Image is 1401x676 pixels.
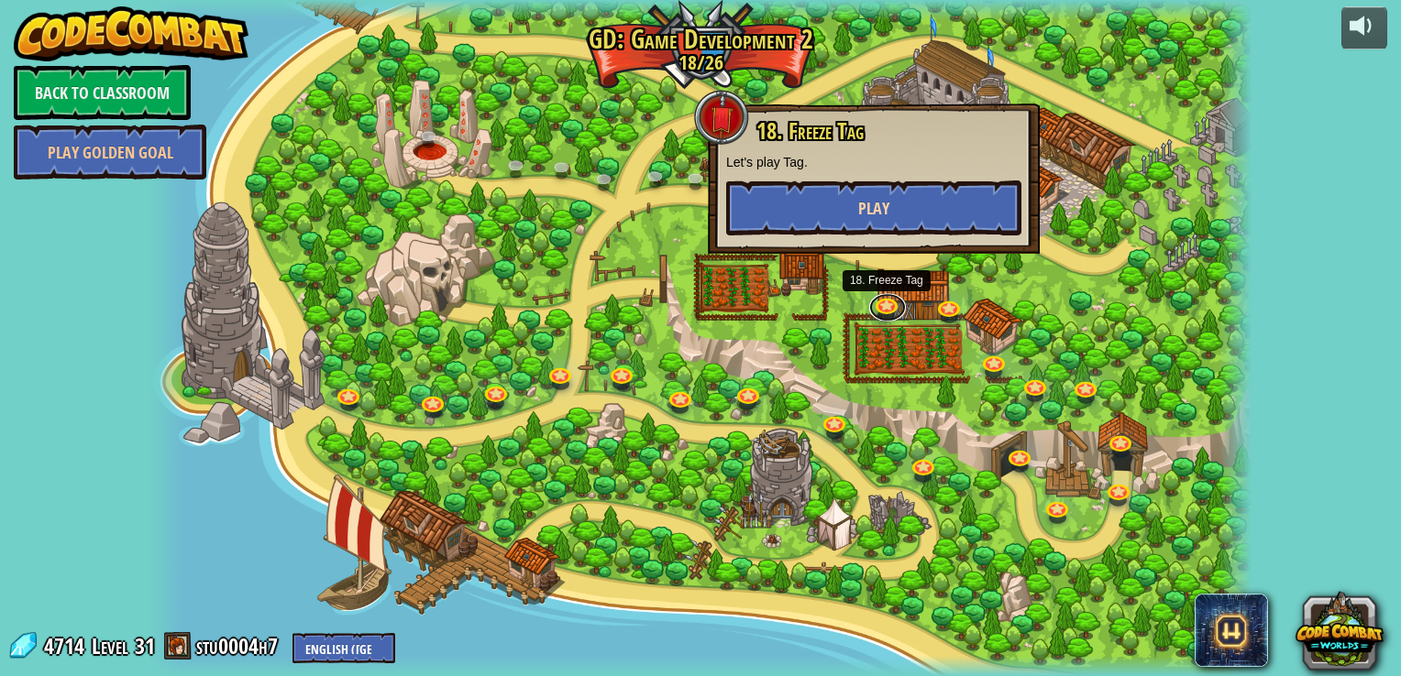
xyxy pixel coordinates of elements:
button: Play [726,180,1021,235]
img: CodeCombat - Learn how to code by playing a game [14,6,248,61]
a: Back to Classroom [14,65,191,120]
a: stu0004h7 [196,631,283,660]
a: Play Golden Goal [14,125,206,180]
span: 4714 [44,631,90,660]
span: 18. Freeze Tag [756,115,864,147]
p: Let's play Tag. [726,153,1021,171]
span: 31 [135,631,155,660]
span: Play [858,197,889,220]
button: Adjust volume [1341,6,1387,49]
span: Level [92,631,128,661]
